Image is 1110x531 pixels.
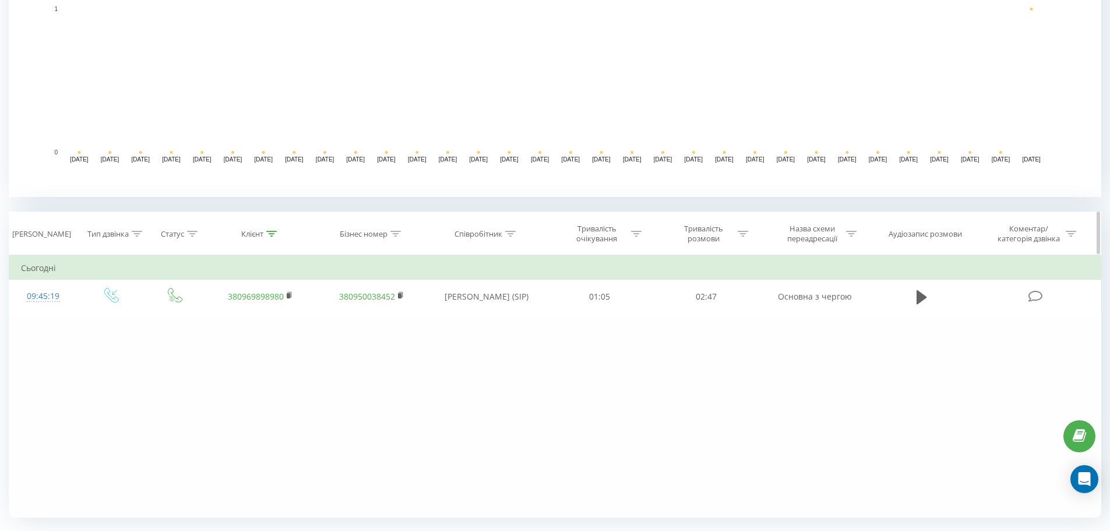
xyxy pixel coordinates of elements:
div: Тривалість очікування [566,224,628,244]
text: 1 [54,6,58,12]
div: Тривалість розмови [672,224,735,244]
text: [DATE] [193,156,212,163]
div: Статус [161,229,184,239]
text: [DATE] [531,156,549,163]
div: Тип дзвінка [87,229,129,239]
text: 0 [54,149,58,156]
text: [DATE] [408,156,427,163]
div: Клієнт [241,229,263,239]
text: [DATE] [254,156,273,163]
text: [DATE] [746,156,764,163]
text: [DATE] [132,156,150,163]
div: Співробітник [454,229,502,239]
text: [DATE] [347,156,365,163]
a: 380950038452 [339,291,395,302]
td: Сьогодні [9,256,1101,280]
text: [DATE] [469,156,488,163]
text: [DATE] [562,156,580,163]
text: [DATE] [961,156,979,163]
text: [DATE] [316,156,334,163]
div: Назва схеми переадресації [781,224,843,244]
text: [DATE] [439,156,457,163]
div: Коментар/категорія дзвінка [995,224,1063,244]
text: [DATE] [224,156,242,163]
text: [DATE] [992,156,1010,163]
text: [DATE] [162,156,181,163]
text: [DATE] [900,156,918,163]
text: [DATE] [684,156,703,163]
td: 01:05 [547,280,653,314]
td: Основна з чергою [759,280,870,314]
text: [DATE] [377,156,396,163]
text: [DATE] [930,156,949,163]
text: [DATE] [838,156,857,163]
text: [DATE] [715,156,734,163]
text: [DATE] [654,156,672,163]
a: 380969898980 [228,291,284,302]
text: [DATE] [70,156,89,163]
text: [DATE] [777,156,795,163]
div: [PERSON_NAME] [12,229,71,239]
text: [DATE] [285,156,304,163]
text: [DATE] [500,156,519,163]
text: [DATE] [592,156,611,163]
text: [DATE] [1022,156,1041,163]
div: Бізнес номер [340,229,387,239]
div: Open Intercom Messenger [1070,465,1098,493]
text: [DATE] [623,156,642,163]
text: [DATE] [807,156,826,163]
div: 09:45:19 [21,285,66,308]
td: [PERSON_NAME] (SIP) [427,280,547,314]
text: [DATE] [101,156,119,163]
text: [DATE] [869,156,887,163]
div: Аудіозапис розмови [889,229,962,239]
td: 02:47 [653,280,760,314]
